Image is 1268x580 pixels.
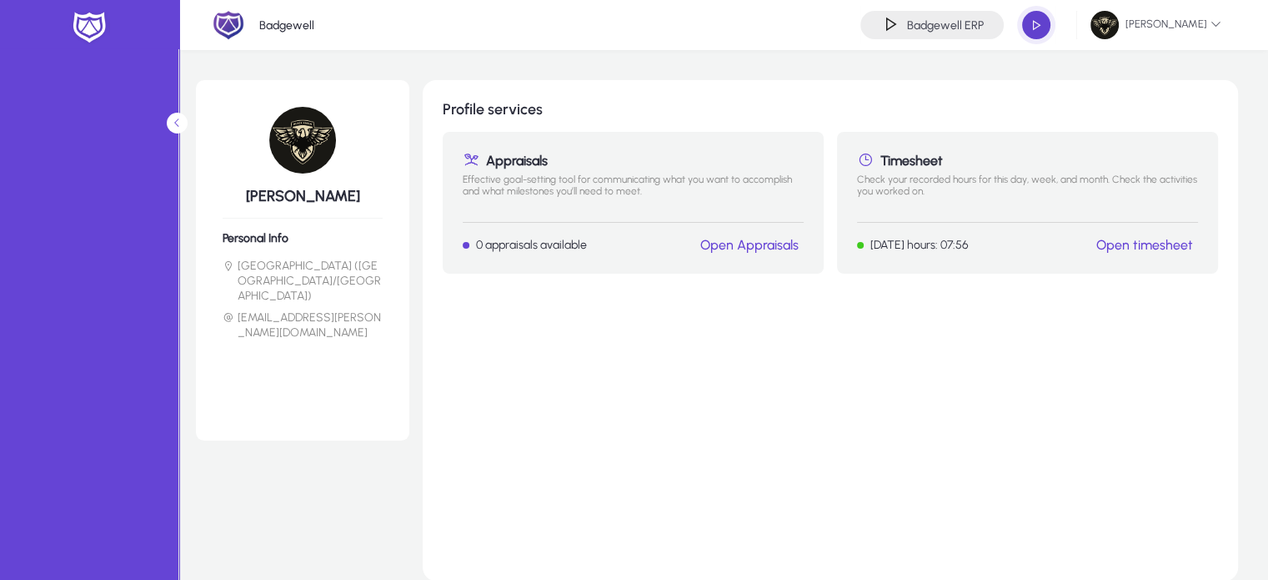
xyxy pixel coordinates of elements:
[476,238,587,252] p: 0 appraisals available
[1077,10,1235,40] button: [PERSON_NAME]
[1090,11,1221,39] span: [PERSON_NAME]
[700,237,799,253] a: Open Appraisals
[223,187,383,205] h5: [PERSON_NAME]
[1091,236,1198,254] button: Open timesheet
[269,107,336,174] img: 77.jpg
[907,18,984,33] h4: Badgewell ERP
[463,174,804,209] p: Effective goal-setting tool for communicating what you want to accomplish and what milestones you...
[463,152,804,169] h1: Appraisals
[223,259,383,304] li: [GEOGRAPHIC_DATA] ([GEOGRAPHIC_DATA]/[GEOGRAPHIC_DATA])
[870,238,969,252] p: [DATE] hours: 07:56
[857,152,1198,169] h1: Timesheet
[443,100,1218,119] h1: Profile services
[213,9,244,41] img: 2.png
[223,231,383,245] h6: Personal Info
[1090,11,1119,39] img: 77.jpg
[857,174,1198,209] p: Check your recorded hours for this day, week, and month. Check the activities you worked on.
[68,10,110,45] img: white-logo.png
[1096,237,1193,253] a: Open timesheet
[223,310,383,340] li: [EMAIL_ADDRESS][PERSON_NAME][DOMAIN_NAME]
[259,18,314,33] p: Badgewell
[695,236,804,254] button: Open Appraisals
